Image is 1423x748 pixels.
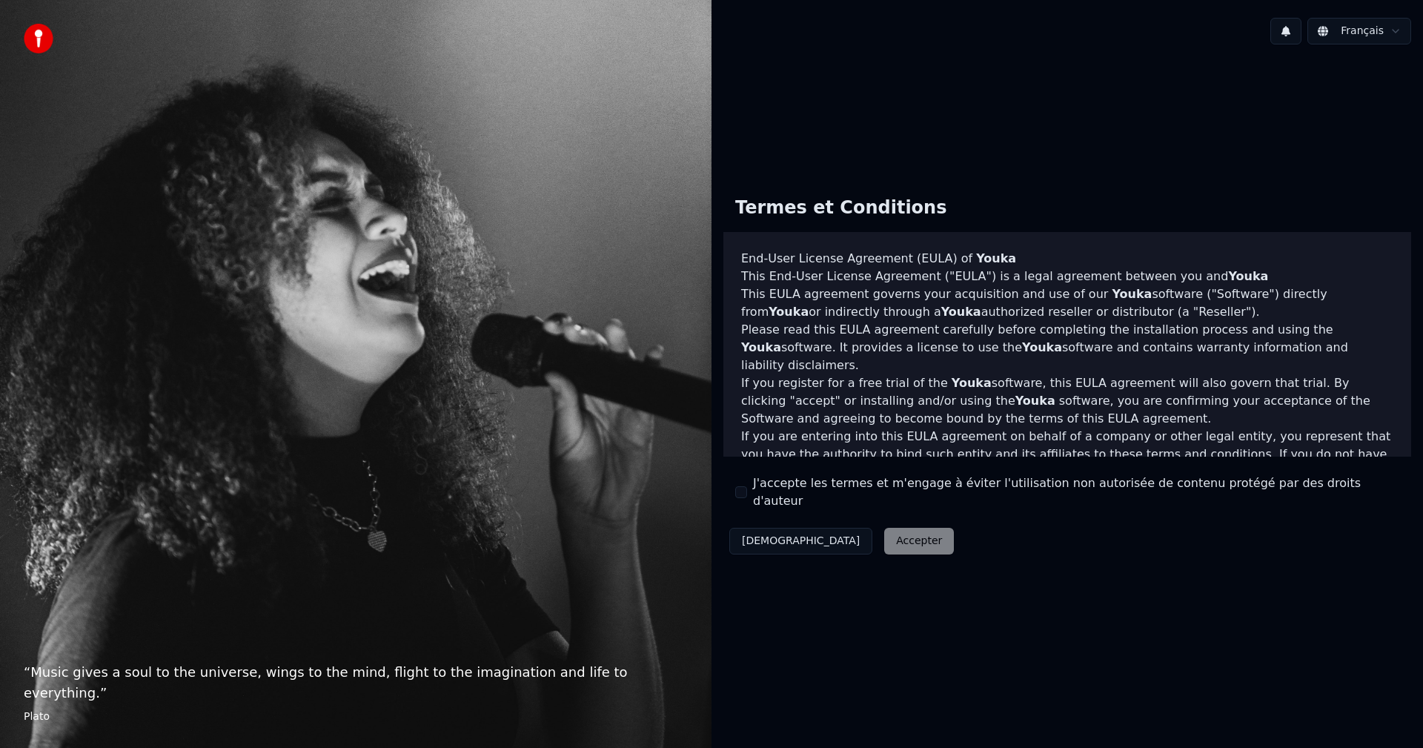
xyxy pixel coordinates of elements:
[1015,394,1055,408] span: Youka
[741,250,1393,268] h3: End-User License Agreement (EULA) of
[753,474,1399,510] label: J'accepte les termes et m'engage à éviter l'utilisation non autorisée de contenu protégé par des ...
[24,709,688,724] footer: Plato
[741,428,1393,499] p: If you are entering into this EULA agreement on behalf of a company or other legal entity, you re...
[769,305,809,319] span: Youka
[741,374,1393,428] p: If you register for a free trial of the software, this EULA agreement will also govern that trial...
[1228,269,1268,283] span: Youka
[1112,287,1152,301] span: Youka
[941,305,981,319] span: Youka
[729,528,872,555] button: [DEMOGRAPHIC_DATA]
[952,376,992,390] span: Youka
[741,340,781,354] span: Youka
[976,251,1016,265] span: Youka
[24,24,53,53] img: youka
[1022,340,1062,354] span: Youka
[741,321,1393,374] p: Please read this EULA agreement carefully before completing the installation process and using th...
[741,285,1393,321] p: This EULA agreement governs your acquisition and use of our software ("Software") directly from o...
[24,662,688,704] p: “ Music gives a soul to the universe, wings to the mind, flight to the imagination and life to ev...
[741,268,1393,285] p: This End-User License Agreement ("EULA") is a legal agreement between you and
[723,185,958,232] div: Termes et Conditions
